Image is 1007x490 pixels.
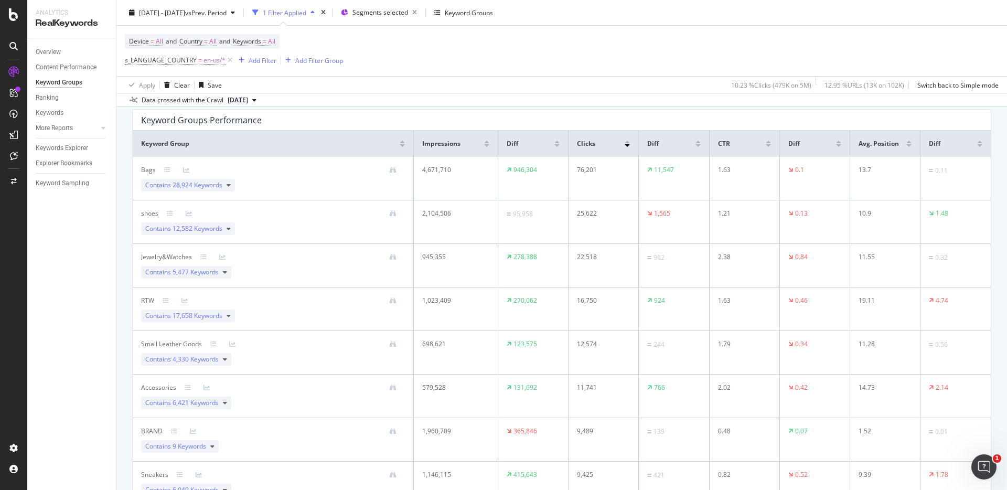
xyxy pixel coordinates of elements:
span: All [209,34,217,49]
span: and [219,37,230,46]
div: BRAND [141,427,163,436]
button: Clear [160,77,190,93]
span: 9 Keywords [173,442,206,451]
button: Apply [125,77,155,93]
div: Explorer Bookmarks [36,158,92,169]
span: = [151,37,154,46]
div: 12,574 [577,339,625,349]
div: Clear [174,80,190,89]
a: Explorer Bookmarks [36,158,109,169]
div: 11.55 [859,252,906,262]
span: Segments selected [352,8,408,17]
div: 9.39 [859,470,906,480]
div: Jewelry&Watches [141,252,192,262]
div: 131,692 [513,383,537,392]
img: Equal [929,169,933,172]
img: Equal [929,430,933,433]
div: 962 [654,253,665,262]
span: Avg. Position [859,139,899,148]
div: 0.32 [935,253,948,262]
div: Keywords Explorer [36,143,88,154]
span: 4,330 Keywords [173,355,219,364]
div: 123,575 [513,339,537,349]
div: 0.84 [795,252,808,262]
span: Contains [145,268,219,277]
button: 1 Filter Applied [248,4,319,21]
div: 0.07 [795,427,808,436]
img: Equal [929,256,933,259]
div: Ranking [36,92,59,103]
div: 1.48 [936,209,948,218]
span: Diff [647,139,659,148]
div: 0.46 [795,296,808,305]
div: Data crossed with the Crawl [142,95,223,105]
span: vs Prev. Period [185,8,227,17]
div: 4,671,710 [422,165,483,175]
span: Keyword Group [141,139,189,148]
span: Contains [145,442,206,451]
span: All [268,34,275,49]
div: 278,388 [513,252,537,262]
span: Country [179,37,202,46]
div: Keyword Groups Performance [141,115,262,125]
div: 766 [654,383,665,392]
div: 1.78 [936,470,948,480]
div: 1.21 [718,209,766,218]
button: Add Filter Group [281,54,343,67]
div: Bags [141,165,156,175]
div: shoes [141,209,158,218]
span: Contains [145,180,222,190]
div: 1,960,709 [422,427,483,436]
div: 1.79 [718,339,766,349]
div: 2.14 [936,383,948,392]
span: 5,477 Keywords [173,268,219,276]
div: 579,528 [422,383,483,392]
div: Analytics [36,8,108,17]
div: 10.23 % Clicks ( 479K on 5M ) [731,80,811,89]
div: 4.74 [936,296,948,305]
span: Impressions [422,139,460,148]
button: Segments selected [337,4,421,21]
img: Equal [647,256,651,259]
div: 365,846 [513,427,537,436]
button: [DATE] [223,94,261,106]
div: Overview [36,47,61,58]
span: 1 [993,454,1001,463]
div: 95,958 [513,209,533,219]
img: Equal [929,343,933,346]
button: Add Filter [234,54,276,67]
div: Add Filter [249,56,276,65]
div: 924 [654,296,665,305]
div: 25,622 [577,209,625,218]
div: 270,062 [513,296,537,305]
a: Ranking [36,92,109,103]
button: [DATE] - [DATE]vsPrev. Period [125,4,239,21]
div: RealKeywords [36,17,108,29]
span: 6,421 Keywords [173,398,219,407]
div: Switch back to Simple mode [917,80,999,89]
div: 1.63 [718,296,766,305]
div: 11,741 [577,383,625,392]
div: 9,489 [577,427,625,436]
span: s_LANGUAGE_COUNTRY [125,56,197,65]
div: 2.02 [718,383,766,392]
div: 12.95 % URLs ( 13K on 102K ) [824,80,904,89]
div: Apply [139,80,155,89]
img: Equal [647,343,651,346]
div: 13.7 [859,165,906,175]
iframe: Intercom live chat [971,454,997,480]
span: Keywords [233,37,261,46]
div: Add Filter Group [295,56,343,65]
div: Save [208,80,222,89]
div: times [319,7,328,18]
div: Small Leather Goods [141,339,202,349]
span: Contains [145,224,222,233]
span: = [198,56,202,65]
div: Keyword Sampling [36,178,89,189]
div: 415,643 [513,470,537,480]
button: Switch back to Simple mode [913,77,999,93]
div: 0.82 [718,470,766,480]
span: = [204,37,208,46]
span: [DATE] - [DATE] [139,8,185,17]
div: 1,023,409 [422,296,483,305]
